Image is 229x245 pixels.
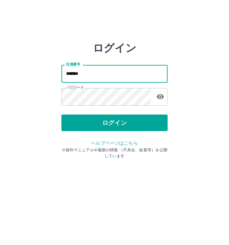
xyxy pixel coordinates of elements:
label: 社員番号 [66,62,80,67]
a: ヘルプページはこちら [91,140,138,146]
button: ログイン [61,115,168,131]
p: ※操作マニュアルや最新の情報 （不具合、改善等）を公開しています [61,147,168,159]
h2: ログイン [93,42,136,54]
label: パスワード [66,85,84,90]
